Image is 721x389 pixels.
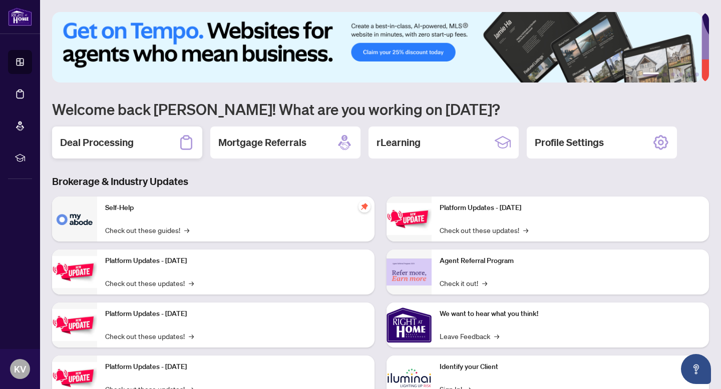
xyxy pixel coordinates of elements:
button: 5 [687,72,691,76]
button: 2 [663,72,667,76]
h2: Mortgage Referrals [218,135,306,149]
span: pushpin [358,200,371,212]
span: → [189,277,194,288]
img: logo [8,7,32,26]
span: KV [14,362,26,376]
span: → [184,224,189,235]
button: 6 [695,72,699,76]
button: 3 [671,72,675,76]
img: Self-Help [52,196,97,241]
h2: Deal Processing [60,135,134,149]
h2: Profile Settings [535,135,604,149]
h2: rLearning [377,135,421,149]
p: Identify your Client [440,361,701,372]
p: Platform Updates - [DATE] [105,361,367,372]
a: Check out these guides!→ [105,224,189,235]
p: We want to hear what you think! [440,308,701,319]
span: → [189,330,194,341]
button: Open asap [681,354,711,384]
img: Slide 0 [52,12,701,82]
h1: Welcome back [PERSON_NAME]! What are you working on [DATE]? [52,99,709,118]
p: Self-Help [105,202,367,213]
span: → [482,277,487,288]
img: Platform Updates - September 16, 2025 [52,256,97,287]
p: Platform Updates - [DATE] [105,308,367,319]
a: Check out these updates!→ [105,277,194,288]
a: Check it out!→ [440,277,487,288]
p: Platform Updates - [DATE] [440,202,701,213]
span: → [494,330,499,341]
img: Platform Updates - June 23, 2025 [387,203,432,234]
button: 4 [679,72,683,76]
h3: Brokerage & Industry Updates [52,174,709,188]
p: Platform Updates - [DATE] [105,255,367,266]
img: Platform Updates - July 21, 2025 [52,309,97,340]
img: Agent Referral Program [387,258,432,286]
a: Leave Feedback→ [440,330,499,341]
img: We want to hear what you think! [387,302,432,347]
p: Agent Referral Program [440,255,701,266]
button: 1 [643,72,659,76]
a: Check out these updates!→ [105,330,194,341]
span: → [523,224,528,235]
a: Check out these updates!→ [440,224,528,235]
